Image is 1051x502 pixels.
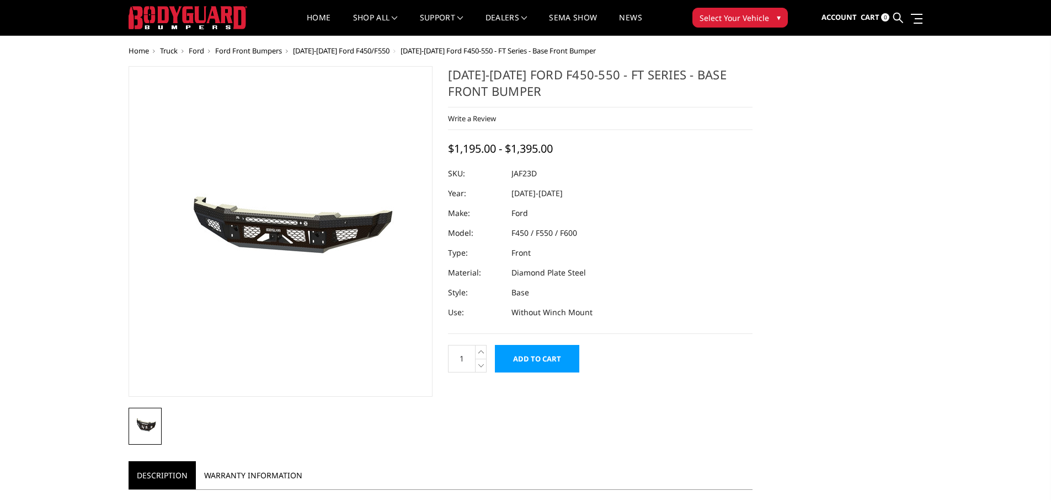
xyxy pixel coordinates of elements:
[353,14,398,35] a: shop all
[189,46,204,56] a: Ford
[448,114,496,123] a: Write a Review
[448,66,753,107] h1: [DATE]-[DATE] Ford F450-550 - FT Series - Base Front Bumper
[495,345,579,373] input: Add to Cart
[861,12,879,22] span: Cart
[861,3,889,33] a: Cart 0
[511,164,537,183] dd: JAF23D
[511,223,577,243] dd: F450 / F550 / F600
[196,461,311,489] a: Warranty Information
[511,303,593,322] dd: Without Winch Mount
[448,141,553,156] span: $1,195.00 - $1,395.00
[160,46,178,56] a: Truck
[511,243,531,263] dd: Front
[142,167,418,296] img: 2023-2025 Ford F450-550 - FT Series - Base Front Bumper
[448,203,503,223] dt: Make:
[420,14,463,35] a: Support
[511,283,529,303] dd: Base
[511,203,528,223] dd: Ford
[700,12,769,24] span: Select Your Vehicle
[215,46,282,56] a: Ford Front Bumpers
[129,461,196,489] a: Description
[448,183,503,203] dt: Year:
[448,223,503,243] dt: Model:
[448,243,503,263] dt: Type:
[821,12,857,22] span: Account
[821,3,857,33] a: Account
[549,14,597,35] a: SEMA Show
[486,14,527,35] a: Dealers
[132,411,158,441] img: 2023-2025 Ford F450-550 - FT Series - Base Front Bumper
[401,46,596,56] span: [DATE]-[DATE] Ford F450-550 - FT Series - Base Front Bumper
[777,12,781,23] span: ▾
[448,303,503,322] dt: Use:
[307,14,330,35] a: Home
[619,14,642,35] a: News
[511,183,563,203] dd: [DATE]-[DATE]
[129,66,433,397] a: 2023-2025 Ford F450-550 - FT Series - Base Front Bumper
[448,263,503,283] dt: Material:
[129,46,149,56] a: Home
[448,283,503,303] dt: Style:
[129,6,247,29] img: BODYGUARD BUMPERS
[511,263,586,283] dd: Diamond Plate Steel
[448,164,503,183] dt: SKU:
[293,46,390,56] a: [DATE]-[DATE] Ford F450/F550
[881,13,889,21] span: 0
[692,8,788,28] button: Select Your Vehicle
